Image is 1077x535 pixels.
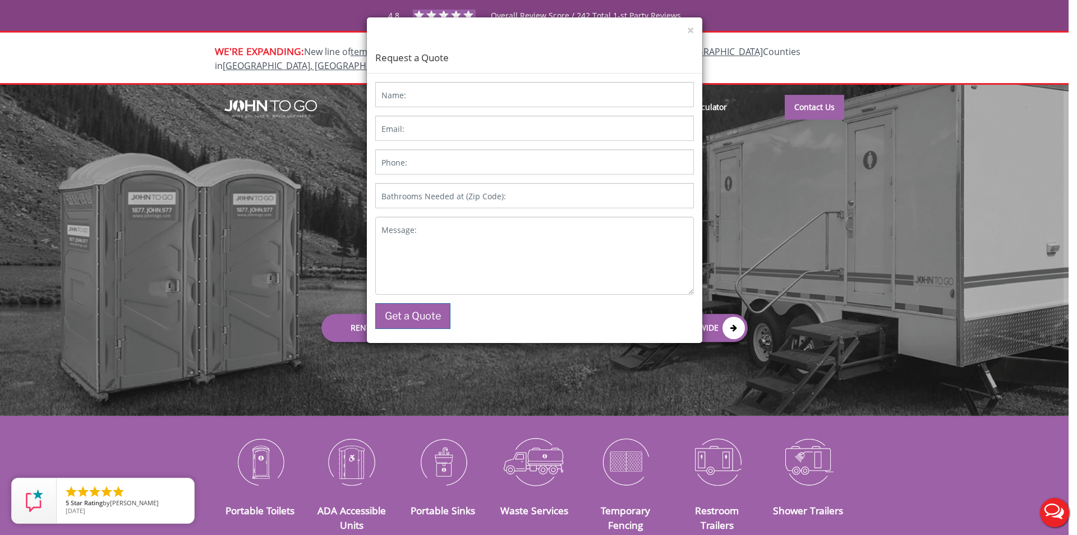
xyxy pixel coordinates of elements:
[381,225,417,236] label: Message:
[71,499,103,507] span: Star Rating
[112,485,125,499] li: 
[23,490,45,512] img: Review Rating
[76,485,90,499] li: 
[367,74,702,343] form: Contact form
[66,500,185,507] span: by
[100,485,113,499] li: 
[375,36,694,65] h4: Request a Quote
[110,499,159,507] span: [PERSON_NAME]
[381,90,406,101] label: Name:
[381,157,407,168] label: Phone:
[66,499,69,507] span: 5
[1032,490,1077,535] button: Live Chat
[381,124,404,135] label: Email:
[88,485,102,499] li: 
[375,303,450,329] button: Get a Quote
[65,485,78,499] li: 
[66,506,85,515] span: [DATE]
[381,191,506,202] label: Bathrooms Needed at (Zip Code):
[687,25,694,36] button: ×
